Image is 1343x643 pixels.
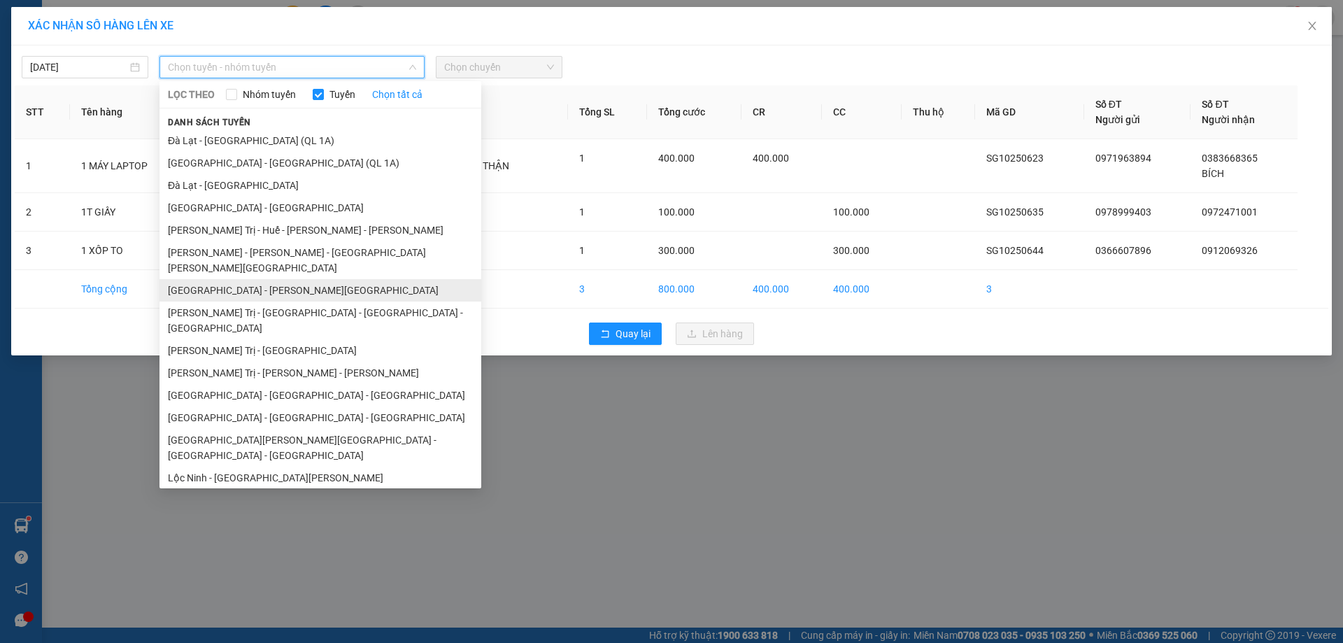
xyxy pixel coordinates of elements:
span: 300.000 [59,77,109,92]
span: VP 330 [PERSON_NAME] [105,8,204,38]
th: CR [741,85,822,139]
span: Quay lại [616,326,651,341]
li: Đà Lạt - [GEOGRAPHIC_DATA] [159,174,481,197]
span: Lấy: [6,58,27,71]
th: Thu hộ [902,85,975,139]
span: Danh sách tuyến [159,116,260,129]
td: 3 [568,270,647,309]
li: [GEOGRAPHIC_DATA] - [GEOGRAPHIC_DATA] - [GEOGRAPHIC_DATA] [159,384,481,407]
li: [PERSON_NAME] Trị - [PERSON_NAME] - [PERSON_NAME] [159,362,481,384]
li: [PERSON_NAME] Trị - Huế - [PERSON_NAME] - [PERSON_NAME] [159,219,481,241]
span: BÍCH [1202,168,1224,179]
th: Tổng cước [647,85,741,139]
span: 1 [579,153,585,164]
li: [GEOGRAPHIC_DATA] - [PERSON_NAME][GEOGRAPHIC_DATA] [159,279,481,302]
td: 400.000 [741,270,822,309]
p: Gửi: [6,8,103,38]
span: 1 [579,245,585,256]
td: 1 [15,139,70,193]
span: 0972471001 [1202,206,1258,218]
li: [GEOGRAPHIC_DATA] - [GEOGRAPHIC_DATA] - [GEOGRAPHIC_DATA] [159,407,481,429]
td: 3 [975,270,1083,309]
span: LỌC THEO [168,87,215,102]
th: Mã GD [975,85,1083,139]
li: [PERSON_NAME] Trị - [GEOGRAPHIC_DATA] - [GEOGRAPHIC_DATA] - [GEOGRAPHIC_DATA] [159,302,481,339]
span: 0383668365 [1202,153,1258,164]
button: uploadLên hàng [676,323,754,345]
span: Người gửi [1095,114,1140,125]
li: [GEOGRAPHIC_DATA] - [GEOGRAPHIC_DATA] (QL 1A) [159,152,481,174]
li: [GEOGRAPHIC_DATA][PERSON_NAME][GEOGRAPHIC_DATA] - [GEOGRAPHIC_DATA] - [GEOGRAPHIC_DATA] [159,429,481,467]
span: 0 [28,77,36,92]
td: 400.000 [822,270,902,309]
button: Close [1293,7,1332,46]
span: XÁC NHẬN SỐ HÀNG LÊN XE [28,19,173,32]
td: 800.000 [647,270,741,309]
td: 1 XỐP TO [70,232,191,270]
span: 400.000 [658,153,695,164]
span: Giao: [105,58,131,71]
span: 0 [52,94,59,110]
span: 0912069326 [105,41,182,56]
span: 0971963894 [1095,153,1151,164]
span: 0912069326 [1202,245,1258,256]
span: Người nhận [1202,114,1255,125]
span: Thu hộ: [4,94,48,110]
span: 1 [579,206,585,218]
th: Tên hàng [70,85,191,139]
th: Tổng SL [568,85,647,139]
span: 300.000 [833,245,869,256]
span: SG10250635 [986,206,1044,218]
span: 100.000 [833,206,869,218]
span: 0366607896 [1095,245,1151,256]
span: CC: [36,77,56,92]
button: rollbackQuay lại [589,323,662,345]
p: Nhận: [105,8,204,38]
input: 15/10/2025 [30,59,127,75]
span: Nhóm tuyến [237,87,301,102]
li: Lộc Ninh - [GEOGRAPHIC_DATA][PERSON_NAME][GEOGRAPHIC_DATA] - [PERSON_NAME] [159,467,481,504]
li: [PERSON_NAME] Trị - [GEOGRAPHIC_DATA] [159,339,481,362]
td: 2 [15,193,70,232]
span: Số ĐT [1095,99,1122,110]
li: [GEOGRAPHIC_DATA] - [GEOGRAPHIC_DATA] [159,197,481,219]
span: 100.000 [658,206,695,218]
span: CR: [4,77,24,92]
span: SG10250623 [986,153,1044,164]
span: Chọn chuyến [444,57,554,78]
th: STT [15,85,70,139]
td: 3 [15,232,70,270]
span: 400.000 [753,153,789,164]
span: 0366607896 [6,41,83,56]
span: Tuyến [324,87,361,102]
a: Chọn tất cả [372,87,422,102]
span: 300.000 [658,245,695,256]
th: CC [822,85,902,139]
li: Đà Lạt - [GEOGRAPHIC_DATA] (QL 1A) [159,129,481,152]
span: VP An Sương [6,8,65,38]
td: 1 MÁY LAPTOP [70,139,191,193]
li: [PERSON_NAME] - [PERSON_NAME] - [GEOGRAPHIC_DATA][PERSON_NAME][GEOGRAPHIC_DATA] [159,241,481,279]
span: SG10250644 [986,245,1044,256]
span: Số ĐT [1202,99,1228,110]
span: rollback [600,329,610,340]
span: Chọn tuyến - nhóm tuyến [168,57,416,78]
td: 1T GIẤY [70,193,191,232]
span: 0978999403 [1095,206,1151,218]
span: down [408,63,417,71]
span: close [1307,20,1318,31]
td: Tổng cộng [70,270,191,309]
